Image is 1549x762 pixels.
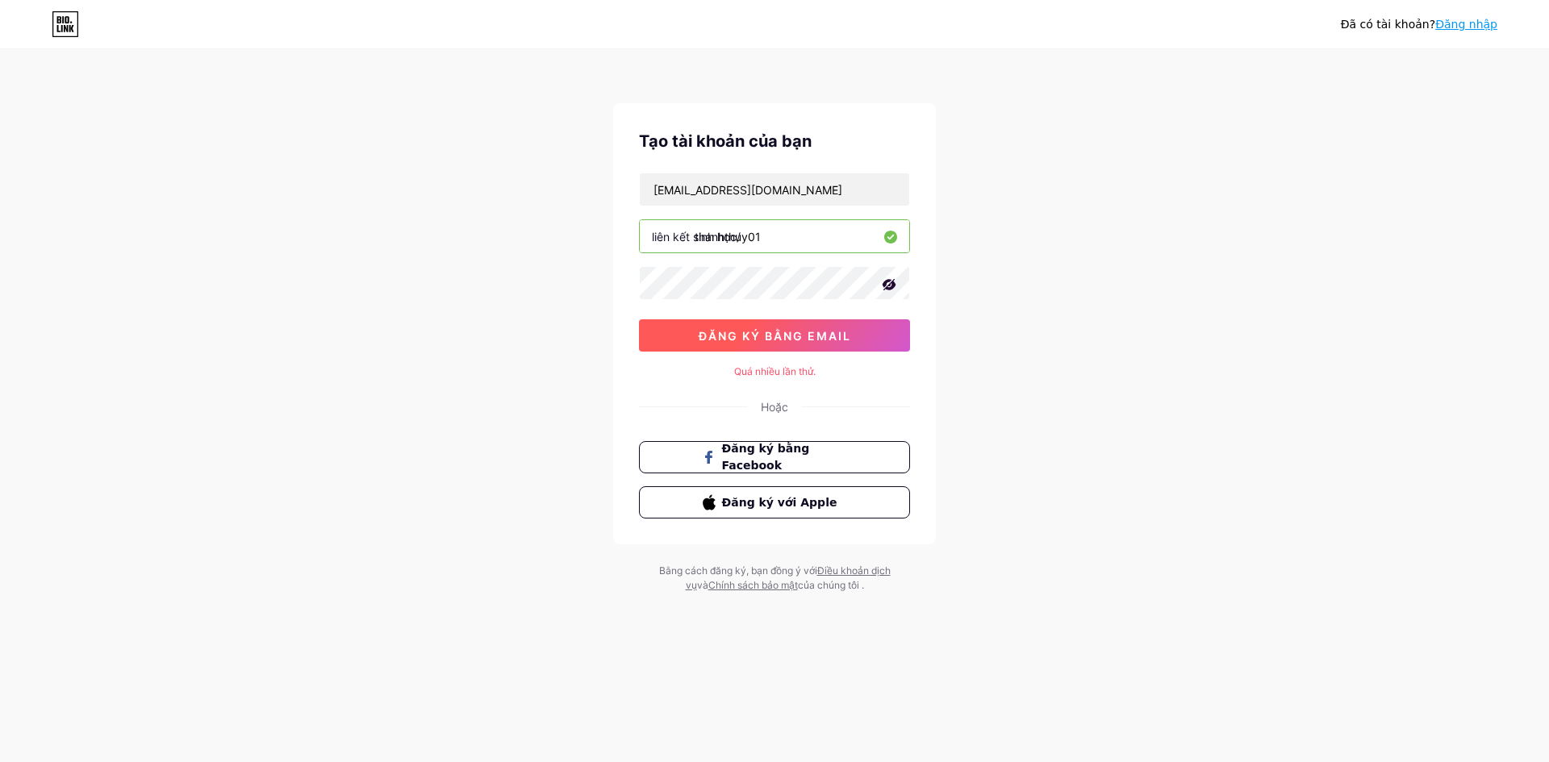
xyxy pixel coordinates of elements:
font: liên kết sinh học/ [652,230,741,244]
font: Đã có tài khoản? [1341,18,1435,31]
font: Hoặc [761,400,788,414]
a: Điều khoản dịch vụ [686,564,891,591]
a: Đăng nhập [1435,18,1497,31]
font: Đăng ký bằng Facebook [722,442,810,472]
button: Đăng ký bằng Facebook [639,441,910,473]
font: Tạo tài khoản của bạn [639,131,812,151]
font: của chúng tôi . [798,579,864,591]
font: Bằng cách đăng ký, bạn đồng ý với [659,564,817,577]
input: E-mail [640,173,909,206]
font: Đăng ký với Apple [722,496,837,509]
button: đăng ký bằng email [639,319,910,352]
font: Quá nhiều lần thử. [734,365,816,377]
font: và [697,579,708,591]
input: tên người dùng [640,220,909,252]
font: đăng ký bằng email [699,329,851,343]
a: Chính sách bảo mật [708,579,798,591]
button: Đăng ký với Apple [639,486,910,518]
